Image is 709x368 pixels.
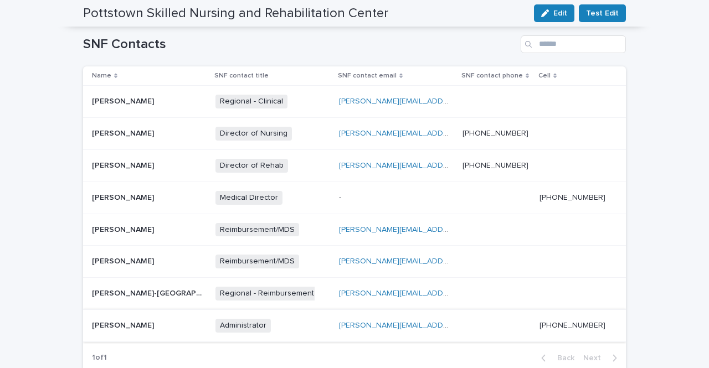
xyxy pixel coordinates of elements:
button: Test Edit [579,4,626,22]
span: Director of Rehab [215,159,288,173]
span: Medical Director [215,191,282,205]
a: [PERSON_NAME][EMAIL_ADDRESS][PERSON_NAME][DOMAIN_NAME] [339,289,585,297]
button: Edit [534,4,574,22]
tr: [PERSON_NAME][PERSON_NAME] Reimbursement/MDS[PERSON_NAME][EMAIL_ADDRESS][DOMAIN_NAME] [83,214,626,246]
a: [PERSON_NAME][EMAIL_ADDRESS][PERSON_NAME][DOMAIN_NAME] [339,162,585,169]
a: [PERSON_NAME][EMAIL_ADDRESS][PERSON_NAME][DOMAIN_NAME] [339,257,585,265]
tr: [PERSON_NAME][PERSON_NAME] Medical Director-- [PHONE_NUMBER] [83,182,626,214]
a: [PHONE_NUMBER] [463,129,528,137]
button: Back [532,353,579,363]
p: [PERSON_NAME] [92,95,156,106]
p: [PERSON_NAME] [92,159,156,170]
a: [PERSON_NAME][EMAIL_ADDRESS][DOMAIN_NAME] [339,322,525,329]
tr: [PERSON_NAME][PERSON_NAME] Director of Rehab[PERSON_NAME][EMAIL_ADDRESS][PERSON_NAME][DOMAIN_NAME... [83,149,626,182]
span: Next [583,354,608,362]
input: Search [521,35,626,53]
tr: [PERSON_NAME][PERSON_NAME] Administrator[PERSON_NAME][EMAIL_ADDRESS][DOMAIN_NAME] [PHONE_NUMBER] [83,309,626,341]
h1: SNF Contacts [83,37,516,53]
p: [PERSON_NAME] [92,127,156,138]
p: SNF contact title [214,70,269,82]
a: [PHONE_NUMBER] [540,322,605,329]
p: Cell [538,70,551,82]
a: [PERSON_NAME][EMAIL_ADDRESS][DOMAIN_NAME] [339,129,525,137]
p: [PERSON_NAME]-[GEOGRAPHIC_DATA] [92,287,205,298]
p: [PERSON_NAME] [92,223,156,235]
p: [PERSON_NAME] [92,191,156,203]
p: Name [92,70,111,82]
a: [PHONE_NUMBER] [463,162,528,169]
tr: [PERSON_NAME][PERSON_NAME] Regional - Clinical[PERSON_NAME][EMAIL_ADDRESS][PERSON_NAME][DOMAIN_NAME] [83,86,626,118]
span: Regional - Clinical [215,95,287,108]
button: Next [579,353,626,363]
span: Administrator [215,319,271,333]
p: [PERSON_NAME] [92,255,156,266]
h2: Pottstown Skilled Nursing and Rehabilitation Center [83,6,388,22]
tr: [PERSON_NAME][PERSON_NAME] Reimbursement/MDS[PERSON_NAME][EMAIL_ADDRESS][PERSON_NAME][DOMAIN_NAME] [83,246,626,278]
span: Back [551,354,574,362]
span: Reimbursement/MDS [215,255,299,268]
p: SNF contact phone [461,70,523,82]
span: Edit [553,9,567,17]
a: [PERSON_NAME][EMAIL_ADDRESS][PERSON_NAME][DOMAIN_NAME] [339,97,585,105]
a: [PERSON_NAME][EMAIL_ADDRESS][DOMAIN_NAME] [339,226,525,234]
p: SNF contact email [338,70,397,82]
a: [PHONE_NUMBER] [540,194,605,201]
span: Director of Nursing [215,127,292,141]
span: Regional - Reimbursement [215,287,318,300]
p: - [339,191,343,203]
span: Reimbursement/MDS [215,223,299,237]
p: [PERSON_NAME] [92,319,156,330]
span: Test Edit [586,8,619,19]
tr: [PERSON_NAME][PERSON_NAME] Director of Nursing[PERSON_NAME][EMAIL_ADDRESS][DOMAIN_NAME] [PHONE_NU... [83,118,626,150]
tr: [PERSON_NAME]-[GEOGRAPHIC_DATA][PERSON_NAME]-[GEOGRAPHIC_DATA] Regional - Reimbursement[PERSON_NA... [83,278,626,310]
